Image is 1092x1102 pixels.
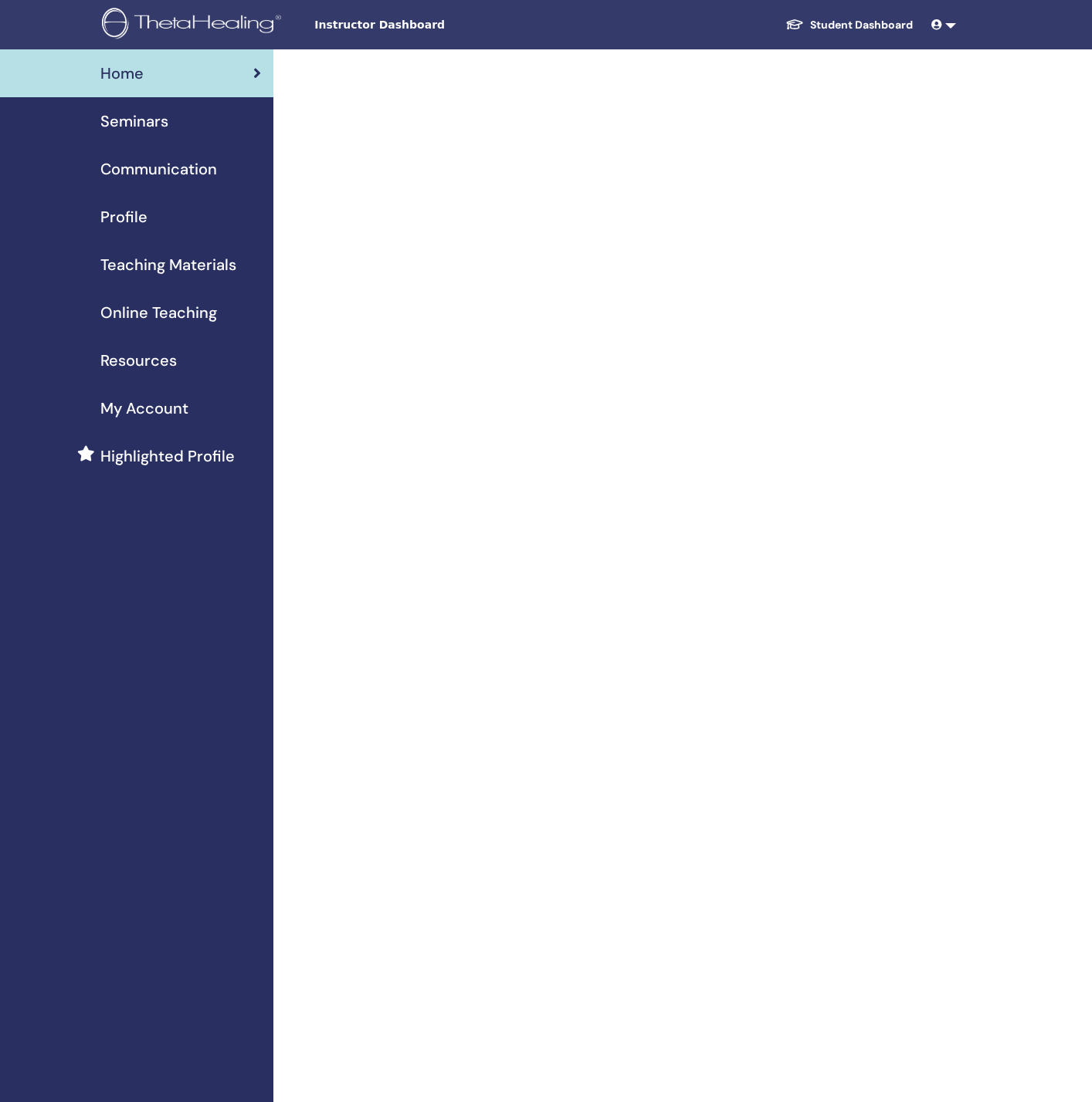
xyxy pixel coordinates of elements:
a: Student Dashboard [773,11,925,39]
span: Resources [100,349,177,372]
span: My Account [100,397,188,420]
span: Communication [100,157,217,181]
span: Instructor Dashboard [314,17,546,33]
span: Highlighted Profile [100,445,235,468]
span: Teaching Materials [100,253,236,276]
span: Home [100,62,144,85]
img: logo.png [102,8,287,42]
span: Online Teaching [100,301,217,324]
span: Seminars [100,110,168,133]
span: Profile [100,205,148,228]
img: graduation-cap-white.svg [785,18,804,31]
